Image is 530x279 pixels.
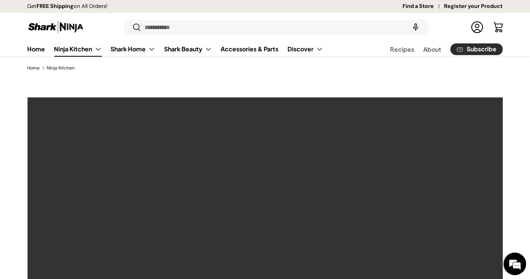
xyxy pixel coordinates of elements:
p: Get on All Orders! [28,2,108,11]
img: Shark Ninja Philippines [28,20,84,34]
a: Recipes [390,42,414,57]
summary: Shark Home [106,42,160,57]
nav: Breadcrumbs [28,65,503,71]
a: Home [28,42,45,56]
a: Home [28,66,40,70]
summary: Discover [283,42,328,57]
speech-search-button: Search by voice [404,19,428,35]
a: Ninja Kitchen [47,66,75,70]
summary: Ninja Kitchen [50,42,106,57]
a: Register your Product [444,2,503,11]
span: Subscribe [467,46,496,52]
a: About [423,42,441,57]
a: Subscribe [450,43,503,55]
nav: Secondary [372,42,503,57]
a: Find a Store [403,2,444,11]
a: Accessories & Parts [221,42,279,56]
nav: Primary [28,42,323,57]
summary: Shark Beauty [160,42,217,57]
strong: FREE Shipping [37,3,74,9]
